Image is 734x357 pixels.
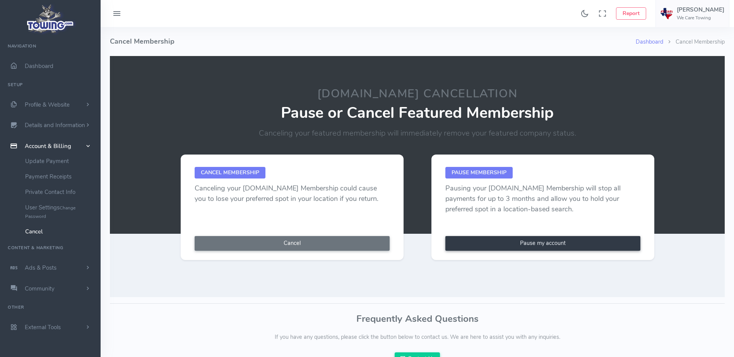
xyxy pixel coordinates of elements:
img: user-image [660,7,673,20]
h3: Frequently Asked Questions [110,314,725,324]
span: External Tools [25,323,61,331]
span: Profile & Website [25,101,70,109]
span: Details and Information [25,122,85,129]
h6: We Care Towing [677,15,724,20]
p: If you have any questions, please click the button below to contact us. We are here to assist you... [110,333,725,342]
h4: Cancel Membership [110,27,636,56]
h2: [DOMAIN_NAME] Cancellation [167,88,668,100]
a: Pause my account [445,236,640,251]
a: Payment Receipts [19,169,101,184]
a: User SettingsChange Password [19,200,101,224]
span: Ads & Posts [25,264,56,272]
p: Canceling your featured membership will immediately remove your featured company status. [167,127,668,139]
span: Dashboard [25,62,53,70]
img: logo [24,2,77,35]
p: Canceling your [DOMAIN_NAME] Membership could cause you to lose your preferred spot in your locat... [195,183,390,204]
p: Pause or Cancel Featured Membership [167,104,668,121]
li: Cancel Membership [663,38,725,46]
a: Update Payment [19,153,101,169]
span: Account & Billing [25,142,71,150]
a: Cancel [19,224,101,239]
span: Pause Membership [445,167,513,178]
a: Private Contact Info [19,184,101,200]
button: Cancel [195,236,390,251]
button: Report [616,7,646,20]
a: Dashboard [636,38,663,46]
p: Pausing your [DOMAIN_NAME] Membership will stop all payments for up to 3 months and allow you to ... [445,183,640,214]
span: Community [25,285,55,292]
h5: [PERSON_NAME] [677,7,724,13]
span: Cancel Membership [195,167,265,178]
